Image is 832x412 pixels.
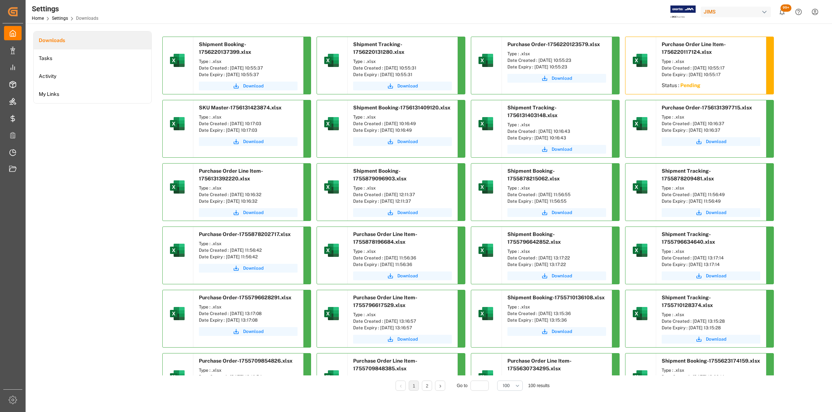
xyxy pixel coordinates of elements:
[552,146,572,153] span: Download
[780,4,791,12] span: 99+
[507,231,561,245] span: Shipment Booking-1755796642852.xlsx
[507,168,560,181] span: Shipment Booking-1755878215062.xlsx
[662,65,760,71] div: Date Created : [DATE] 10:55:17
[199,65,298,71] div: Date Created : [DATE] 10:55:37
[507,208,606,217] a: Download
[199,191,298,198] div: Date Created : [DATE] 10:16:32
[169,305,186,322] img: microsoft-excel-2019--v1.png
[426,383,428,389] a: 2
[199,114,298,120] div: Type : .xlsx
[631,52,649,69] img: microsoft-excel-2019--v1.png
[169,178,186,196] img: microsoft-excel-2019--v1.png
[507,198,606,205] div: Date Expiry : [DATE] 11:56:55
[34,49,151,67] a: Tasks
[662,41,726,55] span: Purchase Order Line Item-1756220117124.xlsx
[477,241,495,259] img: microsoft-excel-2019--v1.png
[323,241,340,259] img: microsoft-excel-2019--v1.png
[507,121,606,128] div: Type : .xlsx
[353,82,452,90] a: Download
[507,358,572,371] span: Purchase Order Line Item-1755630734295.xlsx
[199,41,251,55] span: Shipment Booking-1756220137399.xlsx
[507,248,606,255] div: Type : .xlsx
[662,168,714,181] span: Shipment Tracking-1755878209481.xlsx
[662,127,760,134] div: Date Expiry : [DATE] 10:16:37
[243,138,264,145] span: Download
[396,381,406,391] li: Previous Page
[552,273,572,279] span: Download
[243,209,264,216] span: Download
[353,255,452,261] div: Date Created : [DATE] 11:56:36
[774,4,790,20] button: show 103 new notifications
[503,382,510,389] span: 100
[199,208,298,217] button: Download
[413,383,415,389] a: 1
[477,305,495,322] img: microsoft-excel-2019--v1.png
[199,231,291,237] span: Purchase Order-1755878202717.xlsx
[507,50,606,57] div: Type : .xlsx
[507,255,606,261] div: Date Created : [DATE] 13:17:22
[662,261,760,268] div: Date Expiry : [DATE] 13:17:14
[34,31,151,49] a: Downloads
[507,310,606,317] div: Date Created : [DATE] 13:15:36
[169,241,186,259] img: microsoft-excel-2019--v1.png
[199,137,298,146] button: Download
[353,231,417,245] span: Purchase Order Line Item-1755878196684.xlsx
[507,74,606,83] button: Download
[422,381,432,391] li: 2
[662,325,760,331] div: Date Expiry : [DATE] 13:15:28
[32,16,44,21] a: Home
[497,381,523,391] button: open menu
[662,58,760,65] div: Type : .xlsx
[552,209,572,216] span: Download
[353,271,452,280] a: Download
[662,358,760,364] span: Shipment Booking-1755623174159.xlsx
[199,317,298,323] div: Date Expiry : [DATE] 13:17:08
[662,120,760,127] div: Date Created : [DATE] 10:16:37
[662,208,760,217] button: Download
[243,328,264,335] span: Download
[507,317,606,323] div: Date Expiry : [DATE] 13:15:36
[199,358,292,364] span: Purchase Order-1755709854826.xlsx
[662,198,760,205] div: Date Expiry : [DATE] 11:56:49
[353,311,452,318] div: Type : .xlsx
[706,209,726,216] span: Download
[353,41,404,55] span: Shipment Tracking-1756220131280.xlsx
[435,381,445,391] li: Next Page
[656,80,766,93] div: Status :
[199,168,263,181] span: Purchase Order Line Item-1756131392220.xlsx
[662,318,760,325] div: Date Created : [DATE] 13:15:28
[353,318,452,325] div: Date Created : [DATE] 13:16:57
[169,368,186,386] img: microsoft-excel-2019--v1.png
[706,273,726,279] span: Download
[32,3,98,14] div: Settings
[662,271,760,280] a: Download
[353,65,452,71] div: Date Created : [DATE] 10:55:31
[662,191,760,198] div: Date Created : [DATE] 11:56:49
[706,138,726,145] span: Download
[199,367,298,374] div: Type : .xlsx
[662,335,760,344] button: Download
[199,58,298,65] div: Type : .xlsx
[662,255,760,261] div: Date Created : [DATE] 13:17:14
[353,248,452,255] div: Type : .xlsx
[662,295,713,308] span: Shipment Tracking-1755710128374.xlsx
[199,247,298,254] div: Date Created : [DATE] 11:56:42
[353,137,452,146] button: Download
[353,208,452,217] button: Download
[662,185,760,191] div: Type : .xlsx
[199,127,298,134] div: Date Expiry : [DATE] 10:17:03
[199,327,298,336] button: Download
[353,335,452,344] a: Download
[507,145,606,154] a: Download
[199,105,281,111] span: SKU Master-1756131423874.xlsx
[353,168,406,181] span: Shipment Booking-1755879096903.xlsx
[397,336,418,342] span: Download
[662,137,760,146] a: Download
[199,304,298,310] div: Type : .xlsx
[701,5,774,19] button: JIMS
